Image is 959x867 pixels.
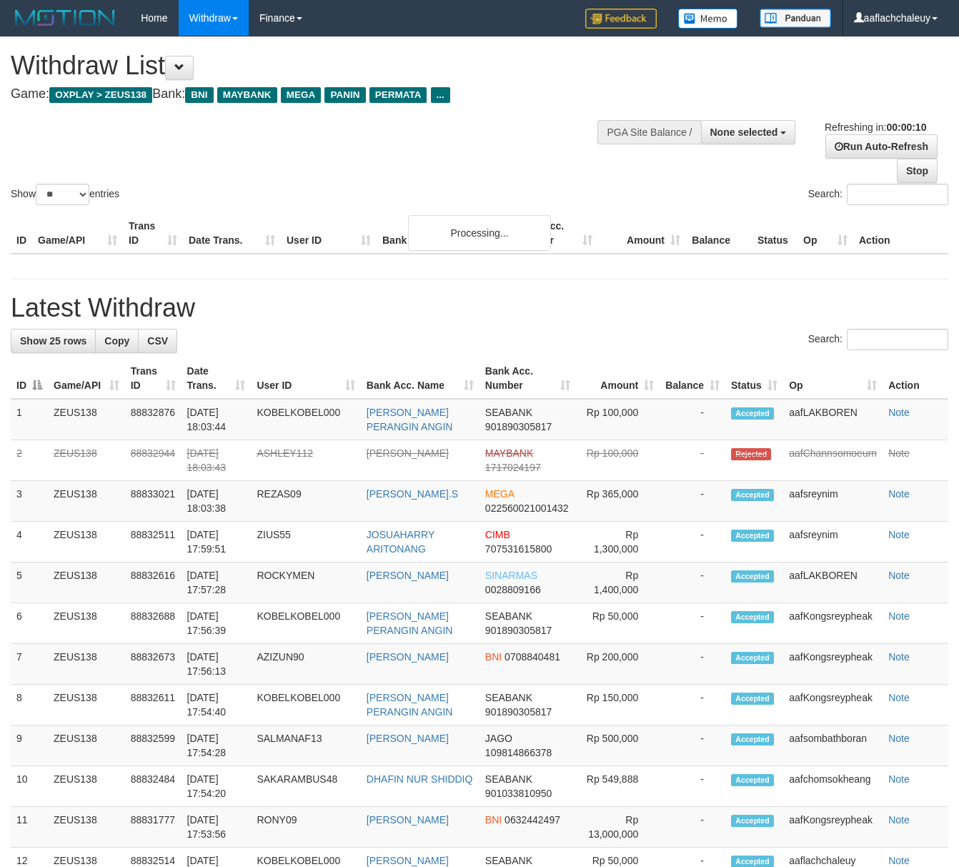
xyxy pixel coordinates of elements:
td: aafsombathboran [783,725,883,766]
td: - [660,563,725,603]
td: Rp 13,000,000 [576,807,660,848]
span: Copy 901890305817 to clipboard [485,421,552,432]
td: [DATE] 17:54:28 [182,725,252,766]
td: [DATE] 17:57:28 [182,563,252,603]
th: Bank Acc. Name [377,213,510,254]
td: 7 [11,644,48,685]
span: BNI [485,651,502,663]
th: Bank Acc. Number [510,213,598,254]
span: Rejected [731,448,771,460]
td: KOBELKOBEL000 [251,399,360,440]
td: - [660,725,725,766]
img: panduan.png [760,9,831,28]
td: ZEUS138 [48,685,125,725]
th: ID [11,213,32,254]
td: ZIUS55 [251,522,360,563]
td: 3 [11,481,48,522]
h4: Game: Bank: [11,87,625,101]
td: ZEUS138 [48,766,125,807]
td: - [660,440,725,481]
td: [DATE] 17:54:40 [182,685,252,725]
td: aafChannsomoeurn [783,440,883,481]
td: Rp 549,888 [576,766,660,807]
th: Balance [686,213,752,254]
a: JOSUAHARRY ARITONANG [367,529,434,555]
th: ID: activate to sort column descending [11,358,48,399]
a: Note [888,692,910,703]
th: Amount: activate to sort column ascending [576,358,660,399]
img: MOTION_logo.png [11,7,119,29]
span: Copy 707531615800 to clipboard [485,543,552,555]
a: [PERSON_NAME] PERANGIN ANGIN [367,692,453,718]
a: Run Auto-Refresh [825,134,938,159]
td: 88832616 [125,563,182,603]
td: ZEUS138 [48,399,125,440]
a: CSV [138,329,177,353]
td: AZIZUN90 [251,644,360,685]
td: 88832511 [125,522,182,563]
td: 88831777 [125,807,182,848]
a: Note [888,733,910,744]
td: - [660,685,725,725]
th: Trans ID: activate to sort column ascending [125,358,182,399]
td: Rp 100,000 [576,399,660,440]
th: User ID: activate to sort column ascending [251,358,360,399]
span: JAGO [485,733,512,744]
td: ZEUS138 [48,522,125,563]
td: [DATE] 18:03:38 [182,481,252,522]
span: SINARMAS [485,570,537,581]
span: Copy 0708840481 to clipboard [505,651,560,663]
span: Refreshing in: [825,122,926,133]
td: Rp 200,000 [576,644,660,685]
th: Date Trans. [183,213,281,254]
span: Copy 0028809166 to clipboard [485,584,541,595]
td: 88832611 [125,685,182,725]
span: CIMB [485,529,510,540]
td: - [660,603,725,644]
th: Action [883,358,948,399]
a: Note [888,447,910,459]
td: Rp 50,000 [576,603,660,644]
span: SEABANK [485,773,532,785]
button: None selected [701,120,796,144]
td: Rp 100,000 [576,440,660,481]
th: Action [853,213,948,254]
span: Accepted [731,815,774,827]
h1: Latest Withdraw [11,294,948,322]
td: 2 [11,440,48,481]
td: aafLAKBOREN [783,399,883,440]
span: MAYBANK [485,447,533,459]
td: - [660,399,725,440]
th: Status: activate to sort column ascending [725,358,783,399]
span: Accepted [731,733,774,745]
a: Note [888,529,910,540]
a: Note [888,651,910,663]
strong: 00:00:10 [886,122,926,133]
span: SEABANK [485,407,532,418]
label: Show entries [11,184,119,205]
td: [DATE] 18:03:43 [182,440,252,481]
td: - [660,807,725,848]
span: Accepted [731,489,774,501]
td: ZEUS138 [48,563,125,603]
td: aafsreynim [783,481,883,522]
a: Note [888,488,910,500]
td: Rp 1,400,000 [576,563,660,603]
td: RONY09 [251,807,360,848]
a: Note [888,407,910,418]
td: Rp 1,300,000 [576,522,660,563]
a: Copy [95,329,139,353]
td: Rp 150,000 [576,685,660,725]
span: Accepted [731,530,774,542]
td: 11 [11,807,48,848]
a: Show 25 rows [11,329,96,353]
td: 88832944 [125,440,182,481]
span: PANIN [324,87,365,103]
div: PGA Site Balance / [597,120,700,144]
td: [DATE] 17:56:13 [182,644,252,685]
td: [DATE] 17:53:56 [182,807,252,848]
span: Copy 109814866378 to clipboard [485,747,552,758]
td: aafKongsreypheak [783,644,883,685]
td: - [660,644,725,685]
td: ASHLEY112 [251,440,360,481]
